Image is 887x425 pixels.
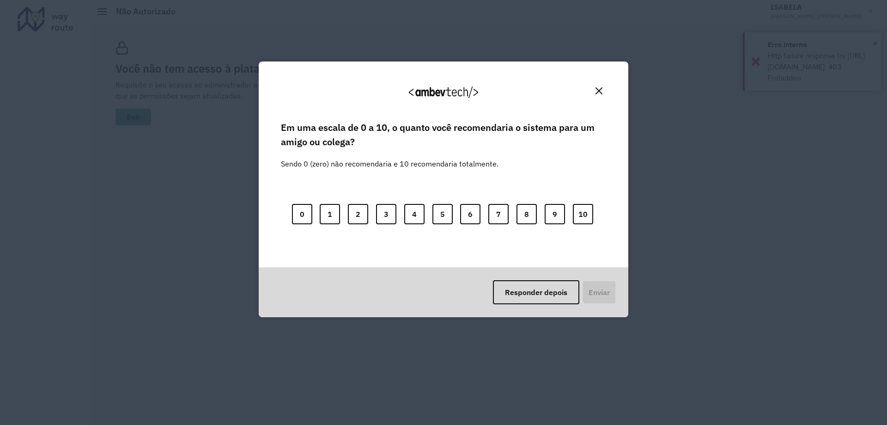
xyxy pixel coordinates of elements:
label: Sendo 0 (zero) não recomendaria e 10 recomendaria totalmente. [281,147,498,169]
button: Close [592,84,606,98]
button: 2 [348,204,368,224]
button: 8 [516,204,537,224]
button: 6 [460,204,480,224]
button: 3 [376,204,396,224]
button: 5 [432,204,453,224]
button: 1 [320,204,340,224]
button: 0 [292,204,312,224]
button: 10 [573,204,593,224]
button: 9 [545,204,565,224]
label: Em uma escala de 0 a 10, o quanto você recomendaria o sistema para um amigo ou colega? [281,121,606,149]
button: 4 [404,204,425,224]
button: Responder depois [493,280,579,304]
img: Close [595,87,602,94]
button: 7 [488,204,509,224]
img: Logo Ambevtech [409,86,478,98]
